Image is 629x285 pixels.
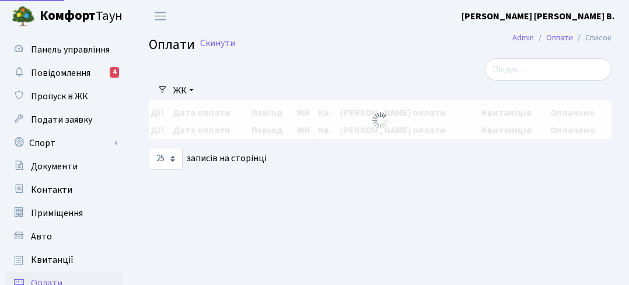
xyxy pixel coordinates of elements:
a: Пропуск в ЖК [6,85,123,108]
span: Приміщення [31,207,83,220]
a: Повідомлення4 [6,61,123,85]
img: logo.png [12,5,35,28]
a: Приміщення [6,201,123,225]
a: Квитанції [6,248,123,272]
a: Подати заявку [6,108,123,131]
img: Обробка... [371,111,390,130]
input: Пошук... [485,58,611,81]
a: ЖК [169,81,198,100]
span: Панель управління [31,43,110,56]
a: Admin [512,32,534,44]
span: Пропуск в ЖК [31,90,88,103]
a: Контакти [6,178,123,201]
b: [PERSON_NAME] [PERSON_NAME] В. [462,10,615,23]
span: Таун [40,6,123,26]
a: Оплати [546,32,573,44]
span: Повідомлення [31,67,90,79]
li: Список [573,32,611,44]
nav: breadcrumb [495,26,629,50]
a: [PERSON_NAME] [PERSON_NAME] В. [462,9,615,23]
a: Документи [6,155,123,178]
select: записів на сторінці [149,148,183,170]
span: Документи [31,160,78,173]
span: Авто [31,230,52,243]
a: Спорт [6,131,123,155]
div: 4 [110,67,119,78]
a: Панель управління [6,38,123,61]
span: Оплати [149,34,195,55]
span: Контакти [31,183,72,196]
span: Квитанції [31,253,74,266]
a: Скинути [200,38,235,49]
b: Комфорт [40,6,96,25]
button: Переключити навігацію [146,6,175,26]
label: записів на сторінці [149,148,267,170]
span: Подати заявку [31,113,92,126]
a: Авто [6,225,123,248]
